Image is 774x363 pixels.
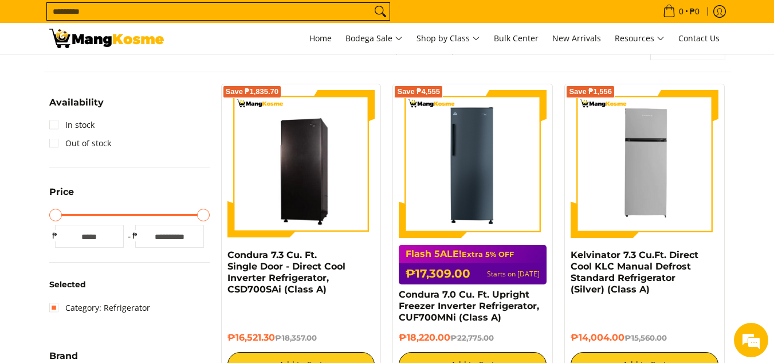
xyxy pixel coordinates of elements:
nav: Main Menu [175,23,725,54]
a: Condura 7.3 Cu. Ft. Single Door - Direct Cool Inverter Refrigerator, CSD700SAi (Class A) [227,249,345,295]
span: Shop by Class [417,32,480,46]
h6: ₱18,220.00 [399,332,547,344]
span: Save ₱1,835.70 [226,88,279,95]
span: ₱ [129,230,141,241]
span: Price [49,188,74,197]
h6: ₱14,004.00 [571,332,718,344]
span: Home [309,33,332,44]
a: Category: Refrigerator [49,299,150,317]
span: ₱ [49,230,61,241]
img: Kelvinator 7.3 Cu.Ft. Direct Cool KLC Manual Defrost Standard Refrigerator (Silver) (Class A) [571,90,718,238]
a: In stock [49,116,95,134]
del: ₱18,357.00 [275,333,317,342]
a: Bodega Sale [340,23,408,54]
summary: Open [49,188,74,205]
span: Save ₱1,556 [569,88,612,95]
a: Resources [609,23,670,54]
span: ₱0 [688,7,701,15]
span: Availability [49,98,104,107]
a: Contact Us [673,23,725,54]
summary: Open [49,98,104,116]
img: Condura 7.0 Cu. Ft. Upright Freezer Inverter Refrigerator, CUF700MNi (Class A) [399,90,547,238]
span: Contact Us [678,33,720,44]
a: Home [304,23,337,54]
span: New Arrivals [552,33,601,44]
h6: Selected [49,280,210,290]
span: Bodega Sale [345,32,403,46]
span: Resources [615,32,665,46]
a: Shop by Class [411,23,486,54]
span: 0 [677,7,685,15]
a: Condura 7.0 Cu. Ft. Upright Freezer Inverter Refrigerator, CUF700MNi (Class A) [399,289,539,323]
span: • [659,5,703,18]
span: Bulk Center [494,33,539,44]
img: All Products - Home Appliances Warehouse Sale l Mang Kosme Refrigerator [49,29,164,48]
button: Search [371,3,390,20]
span: Save ₱4,555 [397,88,440,95]
del: ₱15,560.00 [624,333,667,342]
span: Brand [49,352,78,361]
img: Condura 7.3 Cu. Ft. Single Door - Direct Cool Inverter Refrigerator, CSD700SAi (Class A) [227,92,375,236]
a: Out of stock [49,134,111,153]
del: ₱22,775.00 [450,333,494,342]
h6: ₱16,521.30 [227,332,375,344]
a: Kelvinator 7.3 Cu.Ft. Direct Cool KLC Manual Defrost Standard Refrigerator (Silver) (Class A) [571,249,698,295]
a: Bulk Center [488,23,544,54]
a: New Arrivals [547,23,607,54]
